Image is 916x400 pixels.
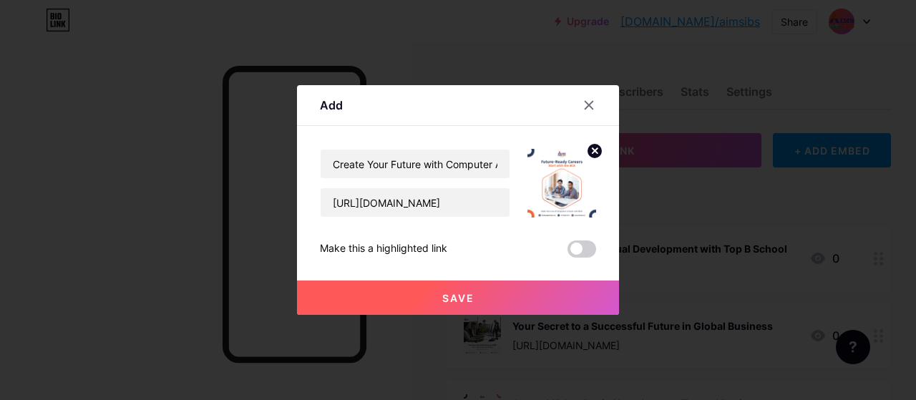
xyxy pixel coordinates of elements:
img: link_thumbnail [527,149,596,218]
input: URL [321,188,510,217]
span: Save [442,292,474,304]
div: Make this a highlighted link [320,240,447,258]
div: Add [320,97,343,114]
input: Title [321,150,510,178]
button: Save [297,281,619,315]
